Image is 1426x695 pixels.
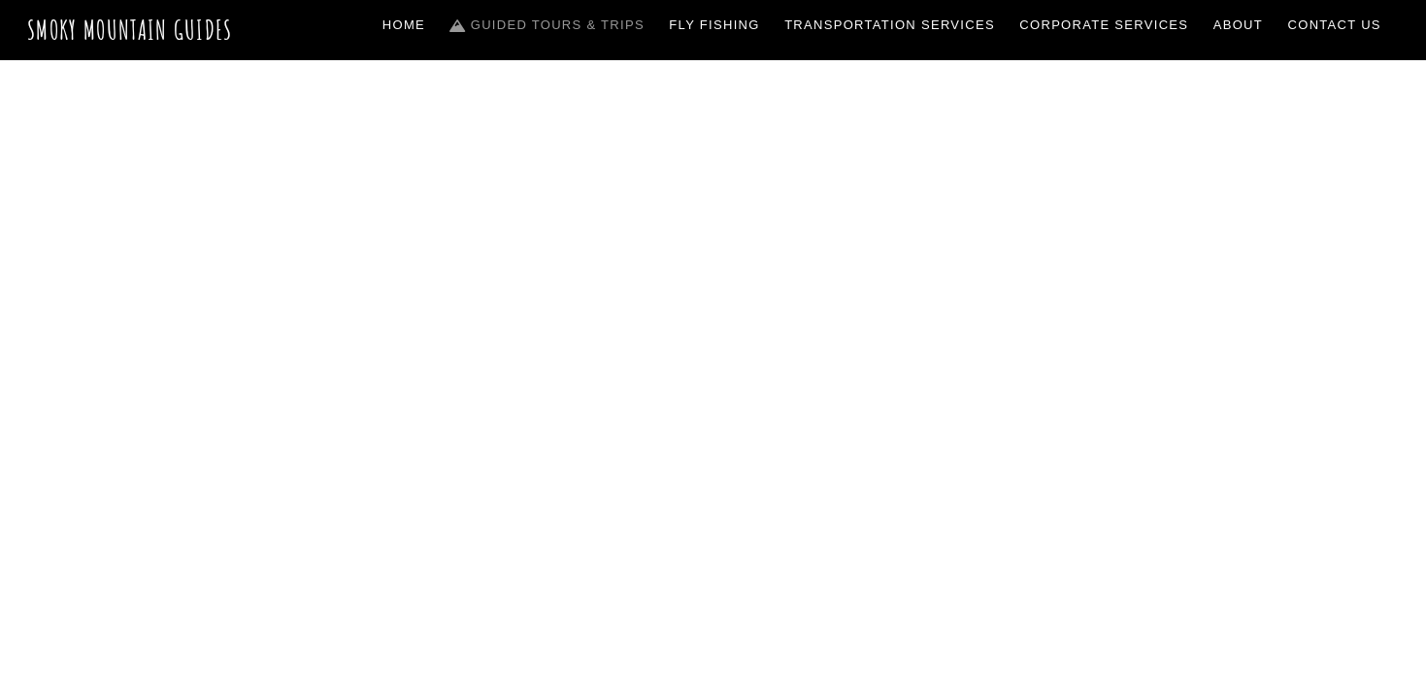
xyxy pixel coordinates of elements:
[1280,5,1389,46] a: Contact Us
[471,351,956,430] span: Guided Trips & Tours
[1206,5,1271,46] a: About
[375,5,433,46] a: Home
[1012,5,1197,46] a: Corporate Services
[27,14,233,46] a: Smoky Mountain Guides
[662,5,768,46] a: Fly Fishing
[443,5,652,46] a: Guided Tours & Trips
[777,5,1002,46] a: Transportation Services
